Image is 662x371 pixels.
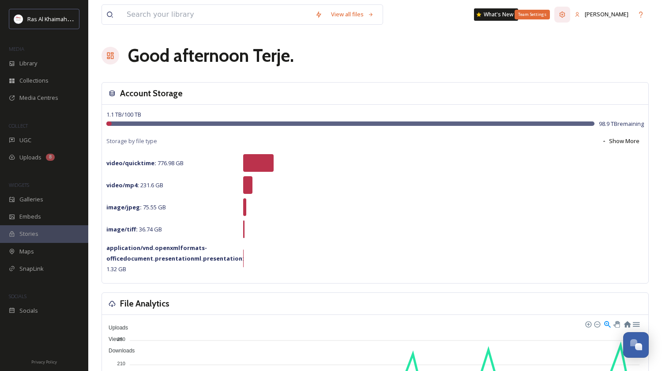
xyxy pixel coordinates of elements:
strong: video/mp4 : [106,181,139,189]
span: Ras Al Khaimah Tourism Development Authority [27,15,152,23]
span: Galleries [19,195,43,204]
span: Library [19,59,37,68]
h1: Good afternoon Terje . [128,42,294,69]
span: Views [102,336,123,342]
div: Reset Zoom [623,320,631,327]
span: Collections [19,76,49,85]
strong: application/vnd.openxmlformats-officedocument.presentationml.presentation : [106,244,244,262]
a: Team Settings [554,7,570,23]
div: Zoom In [585,321,591,327]
span: UGC [19,136,31,144]
span: 75.55 GB [106,203,166,211]
span: Media Centres [19,94,58,102]
span: WIDGETS [9,182,29,188]
span: [PERSON_NAME] [585,10,628,18]
div: 8 [46,154,55,161]
span: SnapLink [19,265,44,273]
input: Search your library [122,5,311,24]
strong: video/quicktime : [106,159,156,167]
span: COLLECT [9,122,28,129]
div: Menu [632,320,639,327]
img: Logo_RAKTDA_RGB-01.png [14,15,23,23]
div: Panning [613,321,619,326]
span: Storage by file type [106,137,157,145]
button: Open Chat [623,332,649,358]
a: What's New [474,8,518,21]
span: Maps [19,247,34,256]
span: 231.6 GB [106,181,163,189]
tspan: 210 [117,361,125,366]
span: Embeds [19,212,41,221]
div: Team Settings [515,10,550,19]
div: Selection Zoom [603,320,611,327]
tspan: 280 [117,337,125,342]
span: Privacy Policy [31,359,57,365]
h3: Account Storage [120,87,183,100]
a: Privacy Policy [31,356,57,367]
span: Uploads [19,153,41,162]
span: Stories [19,230,38,238]
strong: image/tiff : [106,225,138,233]
span: MEDIA [9,45,24,52]
span: 1.32 GB [106,244,244,273]
a: [PERSON_NAME] [570,6,633,23]
span: Uploads [102,325,128,331]
span: Socials [19,307,38,315]
span: SOCIALS [9,293,26,299]
span: 98.9 TB remaining [599,120,644,128]
span: 36.74 GB [106,225,162,233]
span: 776.98 GB [106,159,184,167]
a: View all files [327,6,378,23]
strong: image/jpeg : [106,203,142,211]
div: Zoom Out [594,321,600,327]
h3: File Analytics [120,297,169,310]
span: 1.1 TB / 100 TB [106,110,141,118]
span: Downloads [102,348,135,354]
button: Show More [597,132,644,150]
